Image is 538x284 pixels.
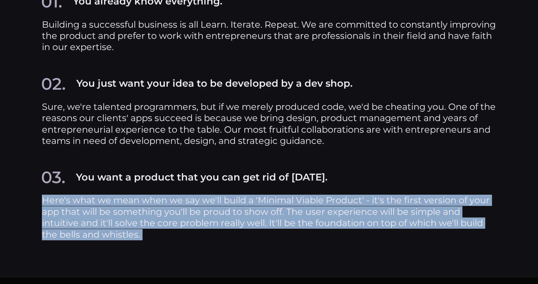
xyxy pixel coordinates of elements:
h3: You want a product that you can get rid of [DATE]. [76,172,327,183]
p: Here's what we mean when we say we'll build a 'Minimal Viable Product' - it's the first version o... [42,195,496,240]
img: product that you can get rid [42,171,65,183]
h3: You just want your idea to be developed by a dev shop. [76,78,352,89]
img: You just want your idea [42,78,65,90]
p: Sure, we're talented programmers, but if we merely produced code, we'd be cheating you. One of th... [42,101,496,147]
p: Building a successful business is all Learn. Iterate. Repeat. We are committed to constantly impr... [42,19,496,53]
